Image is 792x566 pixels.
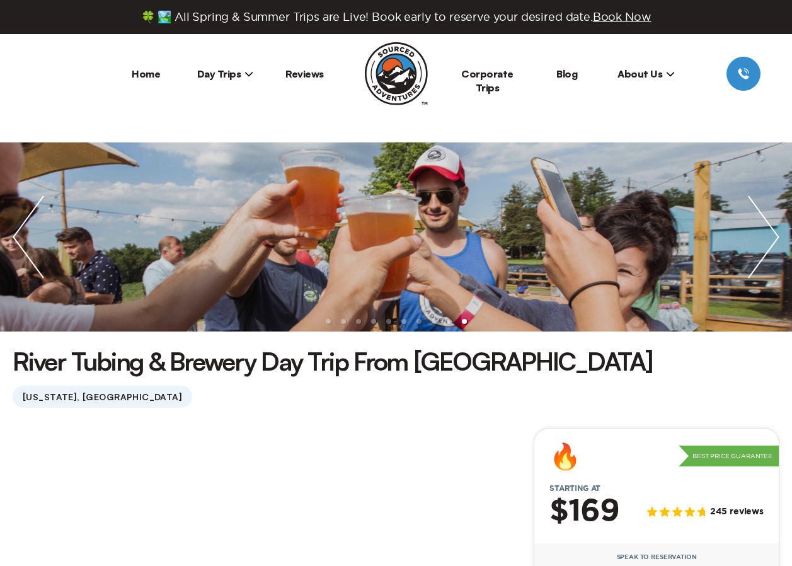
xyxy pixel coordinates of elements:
h2: $169 [549,495,619,528]
li: slide item 1 [326,319,331,324]
span: Starting at [534,484,616,493]
li: slide item 10 [462,319,467,324]
span: 🍀 🏞️ All Spring & Summer Trips are Live! Book early to reserve your desired date. [141,10,651,24]
span: Book Now [593,11,651,23]
li: slide item 2 [341,319,346,324]
div: 🔥 [549,444,581,469]
a: Corporate Trips [461,67,514,94]
li: slide item 7 [416,319,422,324]
img: Sourced Adventures company logo [365,42,428,105]
li: slide item 9 [447,319,452,324]
li: slide item 3 [356,319,361,324]
li: slide item 4 [371,319,376,324]
span: 245 reviews [710,507,764,517]
li: slide item 6 [401,319,406,324]
a: Home [132,67,160,80]
li: slide item 8 [432,319,437,324]
p: Best Price Guarantee [679,446,779,467]
li: slide item 5 [386,319,391,324]
span: [US_STATE], [GEOGRAPHIC_DATA] [13,386,192,408]
h1: River Tubing & Brewery Day Trip From [GEOGRAPHIC_DATA] [13,344,653,378]
img: next slide / item [735,142,792,332]
span: Speak to Reservation [617,553,697,561]
span: About Us [617,67,675,80]
a: Blog [556,67,577,80]
span: Day Trips [197,67,254,80]
a: Reviews [285,67,324,80]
